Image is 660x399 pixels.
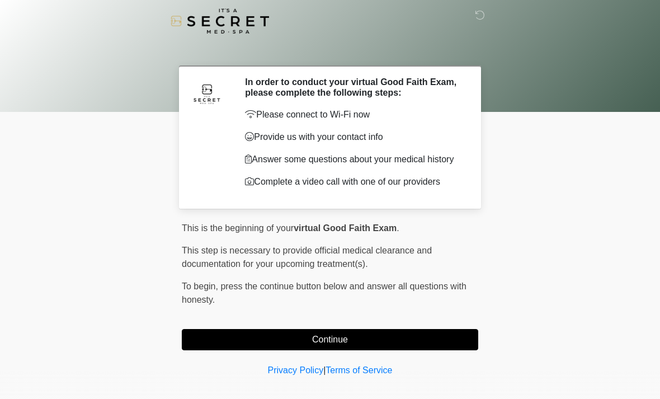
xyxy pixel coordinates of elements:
span: press the continue button below and answer all questions with honesty. [182,281,466,304]
a: Privacy Policy [268,365,324,375]
h2: In order to conduct your virtual Good Faith Exam, please complete the following steps: [245,77,461,98]
p: Answer some questions about your medical history [245,153,461,166]
a: | [323,365,326,375]
img: Agent Avatar [190,77,224,110]
h1: ‎ ‎ [173,40,487,61]
span: To begin, [182,281,220,291]
button: Continue [182,329,478,350]
span: This step is necessary to provide official medical clearance and documentation for your upcoming ... [182,246,432,269]
a: Terms of Service [326,365,392,375]
img: It's A Secret Med Spa Logo [171,8,269,34]
p: Provide us with your contact info [245,130,461,144]
strong: virtual Good Faith Exam [294,223,397,233]
p: Complete a video call with one of our providers [245,175,461,189]
span: . [397,223,399,233]
p: Please connect to Wi-Fi now [245,108,461,121]
span: This is the beginning of your [182,223,294,233]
